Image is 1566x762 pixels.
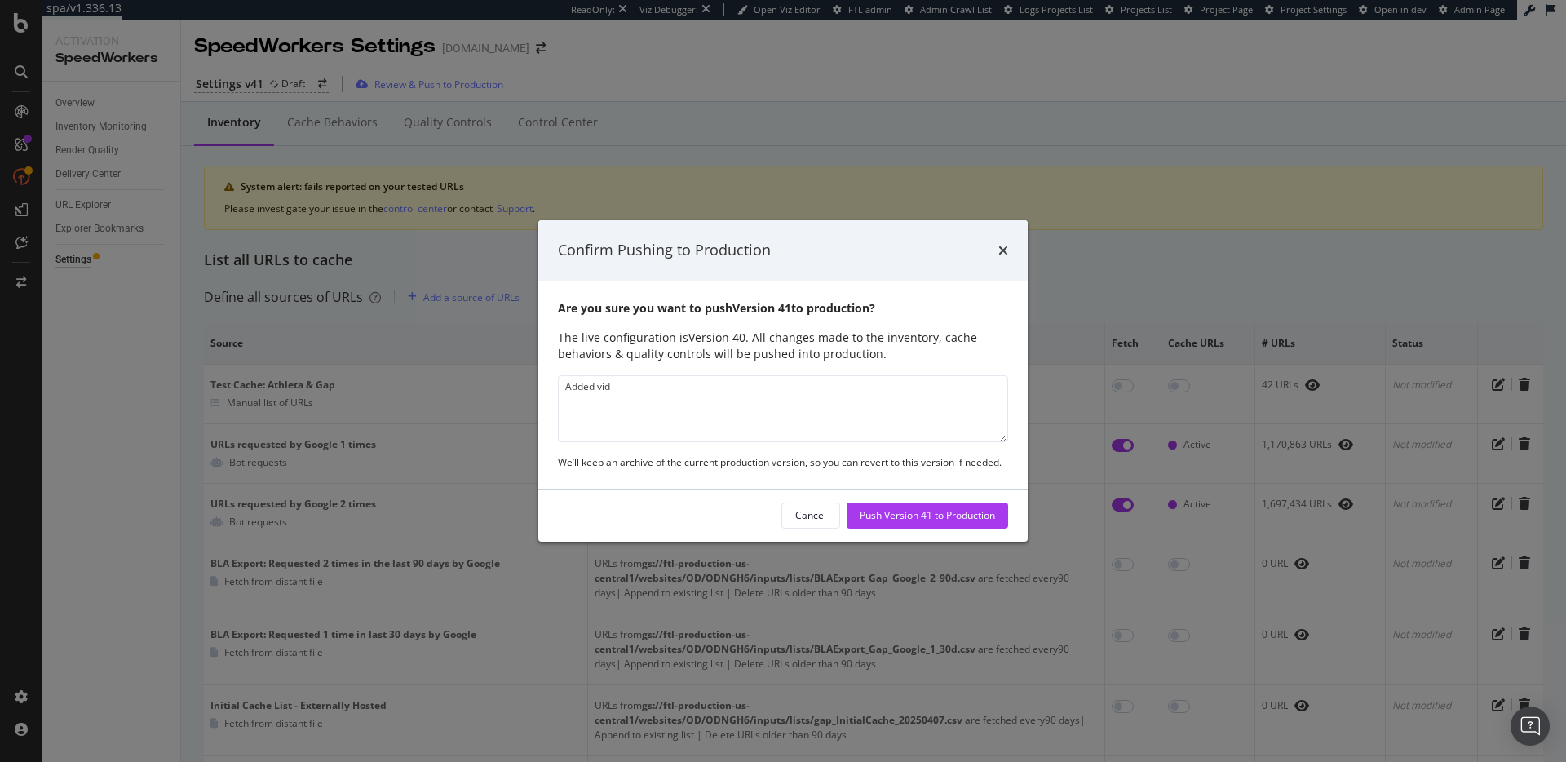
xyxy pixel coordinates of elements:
div: times [998,240,1008,261]
div: The live configuration is Version 40 . All changes made to the inventory, cache behaviors & quali... [558,330,1008,362]
div: We’ll keep an archive of the current production version, so you can revert to this version if nee... [558,455,1008,469]
div: Open Intercom Messenger [1511,707,1550,746]
button: Cancel [781,503,840,529]
b: Are you sure you want to push Version 41 to production? [558,300,875,316]
div: modal [538,220,1028,542]
textarea: Added vid [558,375,1008,442]
div: Confirm Pushing to Production [558,240,771,261]
div: Cancel [795,508,826,522]
button: Push Version 41 to Production [847,503,1008,529]
div: Push Version 41 to Production [860,508,995,522]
